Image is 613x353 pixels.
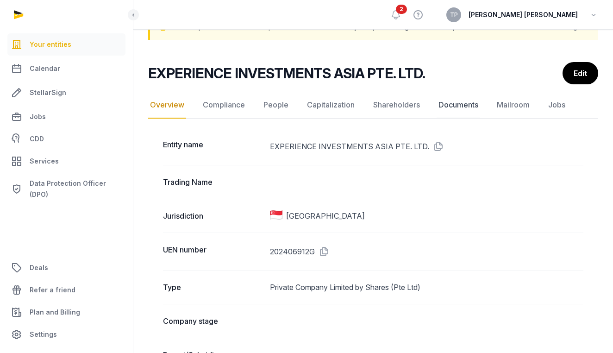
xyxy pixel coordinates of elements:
dt: Trading Name [163,176,263,188]
dt: Entity name [163,139,263,154]
a: Settings [7,323,125,346]
a: Your entities [7,33,125,56]
span: Calendar [30,63,60,74]
a: Edit [563,62,598,84]
span: Plan and Billing [30,307,80,318]
a: Deals [7,257,125,279]
span: Services [30,156,59,167]
dt: Company stage [163,315,263,327]
dd: 202406912G [270,244,583,259]
a: Jobs [546,92,567,119]
span: 2 [396,5,407,14]
dt: UEN number [163,244,263,259]
h2: EXPERIENCE INVESTMENTS ASIA PTE. LTD. [148,65,425,82]
a: Shareholders [371,92,422,119]
a: StellarSign [7,82,125,104]
a: Services [7,150,125,172]
a: Capitalization [305,92,357,119]
a: Data Protection Officer (DPO) [7,174,125,204]
button: TP [446,7,461,22]
a: Mailroom [495,92,532,119]
span: Data Protection Officer (DPO) [30,178,122,200]
a: Compliance [201,92,247,119]
a: Calendar [7,57,125,80]
span: Your entities [30,39,71,50]
span: TP [450,12,458,18]
span: CDD [30,133,44,145]
dt: Type [163,282,263,293]
span: [PERSON_NAME] [PERSON_NAME] [469,9,578,20]
nav: Tabs [148,92,598,119]
a: Plan and Billing [7,301,125,323]
a: Jobs [7,106,125,128]
span: [GEOGRAPHIC_DATA] [286,210,365,221]
a: CDD [7,130,125,148]
dd: Private Company Limited by Shares (Pte Ltd) [270,282,583,293]
span: Jobs [30,111,46,122]
span: Settings [30,329,57,340]
a: Overview [148,92,186,119]
iframe: Chat Widget [567,309,613,353]
span: StellarSign [30,87,66,98]
a: People [262,92,290,119]
dd: EXPERIENCE INVESTMENTS ASIA PTE. LTD. [270,139,583,154]
span: Deals [30,262,48,273]
a: Refer a friend [7,279,125,301]
dt: Jurisdiction [163,210,263,221]
span: Refer a friend [30,284,75,296]
a: Documents [437,92,480,119]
